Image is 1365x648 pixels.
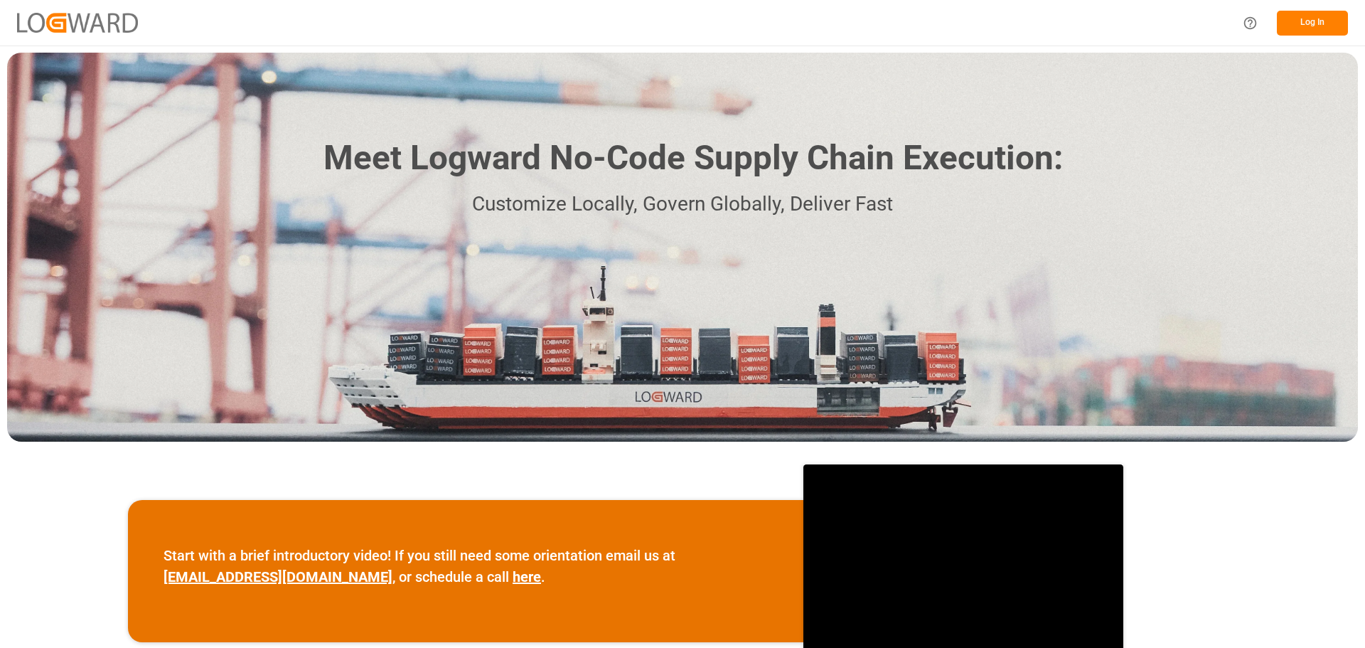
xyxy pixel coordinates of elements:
[513,568,541,585] a: here
[1234,7,1266,39] button: Help Center
[164,545,768,588] p: Start with a brief introductory video! If you still need some orientation email us at , or schedu...
[302,188,1063,221] p: Customize Locally, Govern Globally, Deliver Fast
[164,568,392,585] a: [EMAIL_ADDRESS][DOMAIN_NAME]
[323,133,1063,184] h1: Meet Logward No-Code Supply Chain Execution:
[17,13,138,32] img: Logward_new_orange.png
[1277,11,1348,36] button: Log In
